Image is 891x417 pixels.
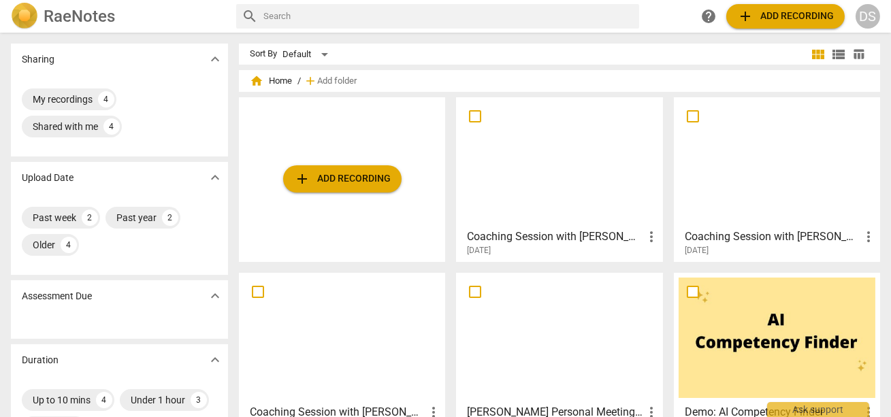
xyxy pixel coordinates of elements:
[205,286,225,306] button: Show more
[828,44,849,65] button: List view
[131,393,185,407] div: Under 1 hour
[830,46,847,63] span: view_list
[767,402,869,417] div: Ask support
[282,44,333,65] div: Default
[860,229,877,245] span: more_vert
[22,289,92,303] p: Assessment Due
[96,392,112,408] div: 4
[317,76,357,86] span: Add folder
[283,165,402,193] button: Upload
[22,353,59,367] p: Duration
[643,229,660,245] span: more_vert
[33,93,93,106] div: My recordings
[242,8,258,24] span: search
[467,229,643,245] h3: Coaching Session with Lindsay L
[263,5,634,27] input: Search
[33,211,76,224] div: Past week
[11,3,38,30] img: Logo
[22,171,74,185] p: Upload Date
[250,74,292,88] span: Home
[61,237,77,253] div: 4
[205,49,225,69] button: Show more
[726,4,845,29] button: Upload
[685,229,860,245] h3: Coaching Session with Heather S
[250,49,277,59] div: Sort By
[103,118,120,135] div: 4
[297,76,301,86] span: /
[685,245,709,256] span: [DATE]
[191,392,207,408] div: 3
[205,167,225,188] button: Show more
[853,48,866,61] span: table_chart
[294,171,391,187] span: Add recording
[116,211,157,224] div: Past year
[461,102,658,256] a: Coaching Session with [PERSON_NAME][DATE]
[33,120,98,133] div: Shared with me
[11,3,225,30] a: LogoRaeNotes
[679,102,875,256] a: Coaching Session with [PERSON_NAME][DATE]
[294,171,310,187] span: add
[33,238,55,252] div: Older
[44,7,115,26] h2: RaeNotes
[808,44,828,65] button: Tile view
[207,352,223,368] span: expand_more
[22,52,54,67] p: Sharing
[700,8,717,24] span: help
[696,4,721,29] a: Help
[98,91,114,107] div: 4
[82,210,98,226] div: 2
[207,51,223,67] span: expand_more
[250,74,263,88] span: home
[810,46,826,63] span: view_module
[205,350,225,370] button: Show more
[207,288,223,304] span: expand_more
[737,8,834,24] span: Add recording
[856,4,880,29] button: DS
[467,245,491,256] span: [DATE]
[737,8,754,24] span: add
[849,44,869,65] button: Table view
[304,74,317,88] span: add
[207,169,223,186] span: expand_more
[162,210,178,226] div: 2
[33,393,91,407] div: Up to 10 mins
